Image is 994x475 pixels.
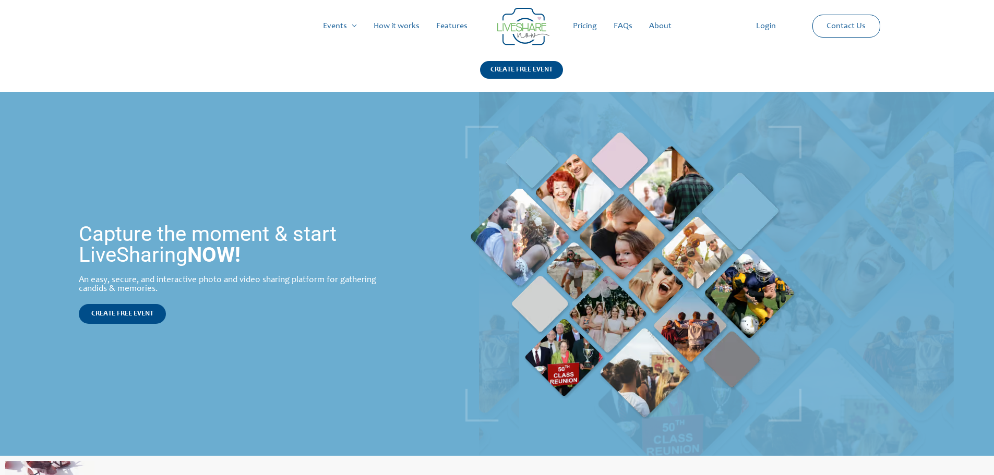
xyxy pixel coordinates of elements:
[480,61,563,79] div: CREATE FREE EVENT
[365,9,428,43] a: How it works
[480,61,563,92] a: CREATE FREE EVENT
[428,9,476,43] a: Features
[748,9,784,43] a: Login
[79,276,397,294] div: An easy, secure, and interactive photo and video sharing platform for gathering candids & memories.
[18,9,976,43] nav: Site Navigation
[818,15,874,37] a: Contact Us
[187,242,241,267] strong: NOW!
[465,126,801,422] img: LiveShare Moment | Live Photo Slideshow for Events | Create Free Events Album for Any Occasion
[79,224,397,265] h1: Capture the moment & start LiveSharing
[315,9,365,43] a: Events
[565,9,605,43] a: Pricing
[497,8,549,45] img: Group 14 | Live Photo Slideshow for Events | Create Free Events Album for Any Occasion
[79,304,166,324] a: CREATE FREE EVENT
[641,9,680,43] a: About
[605,9,641,43] a: FAQs
[91,310,153,318] span: CREATE FREE EVENT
